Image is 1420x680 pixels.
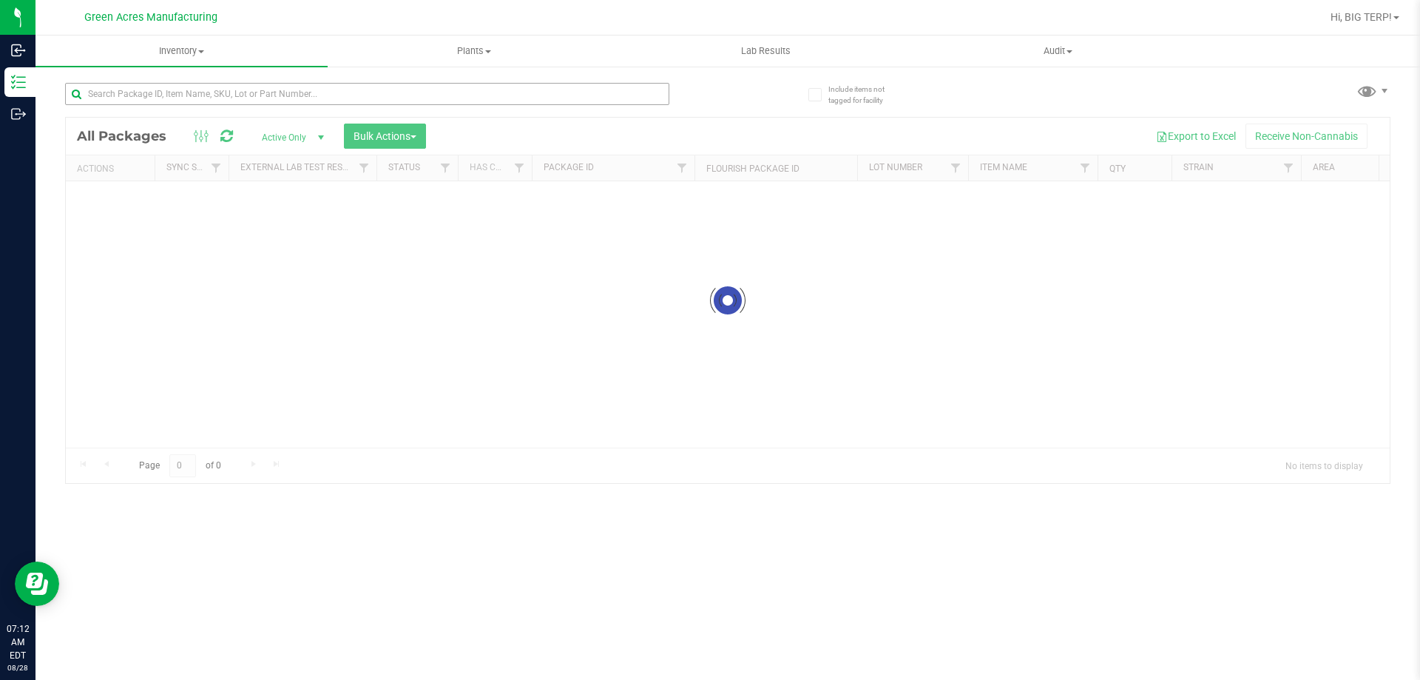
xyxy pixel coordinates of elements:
a: Plants [328,36,620,67]
a: Inventory [35,36,328,67]
inline-svg: Inbound [11,43,26,58]
span: Hi, BIG TERP! [1331,11,1392,23]
inline-svg: Inventory [11,75,26,90]
span: Green Acres Manufacturing [84,11,217,24]
p: 07:12 AM EDT [7,622,29,662]
span: Inventory [35,44,328,58]
inline-svg: Outbound [11,107,26,121]
a: Lab Results [620,36,912,67]
iframe: Resource center [15,562,59,606]
p: 08/28 [7,662,29,673]
a: Audit [912,36,1204,67]
span: Lab Results [721,44,811,58]
input: Search Package ID, Item Name, SKU, Lot or Part Number... [65,83,669,105]
span: Plants [328,44,619,58]
span: Audit [913,44,1203,58]
span: Include items not tagged for facility [828,84,902,106]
